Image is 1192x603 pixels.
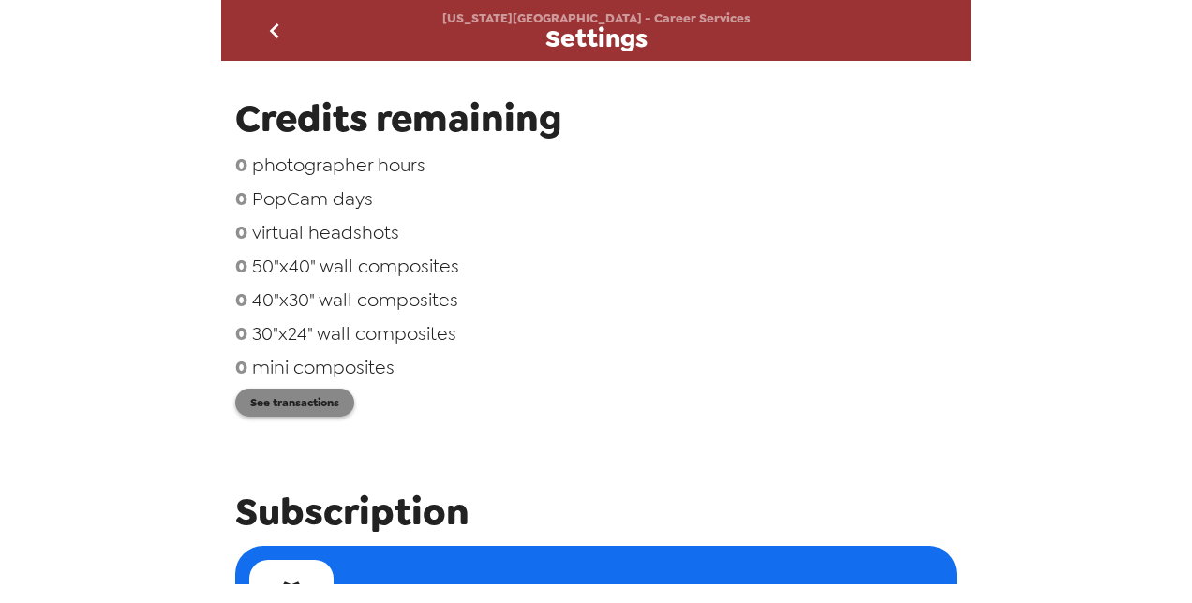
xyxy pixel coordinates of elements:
[442,10,751,26] span: [US_STATE][GEOGRAPHIC_DATA] - Career Services
[235,287,247,312] span: 0
[235,389,354,417] button: See transactions
[235,254,247,278] span: 0
[252,355,395,379] span: mini composites
[252,287,458,312] span: 40"x30" wall composites
[252,220,399,244] span: virtual headshots
[252,254,459,278] span: 50"x40" wall composites
[235,186,247,211] span: 0
[252,153,425,177] span: photographer hours
[235,487,957,537] span: Subscription
[235,220,247,244] span: 0
[252,321,456,346] span: 30"x24" wall composites
[252,186,373,211] span: PopCam days
[235,94,957,143] span: Credits remaining
[235,321,247,346] span: 0
[545,26,648,51] span: Settings
[235,153,247,177] span: 0
[235,355,247,379] span: 0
